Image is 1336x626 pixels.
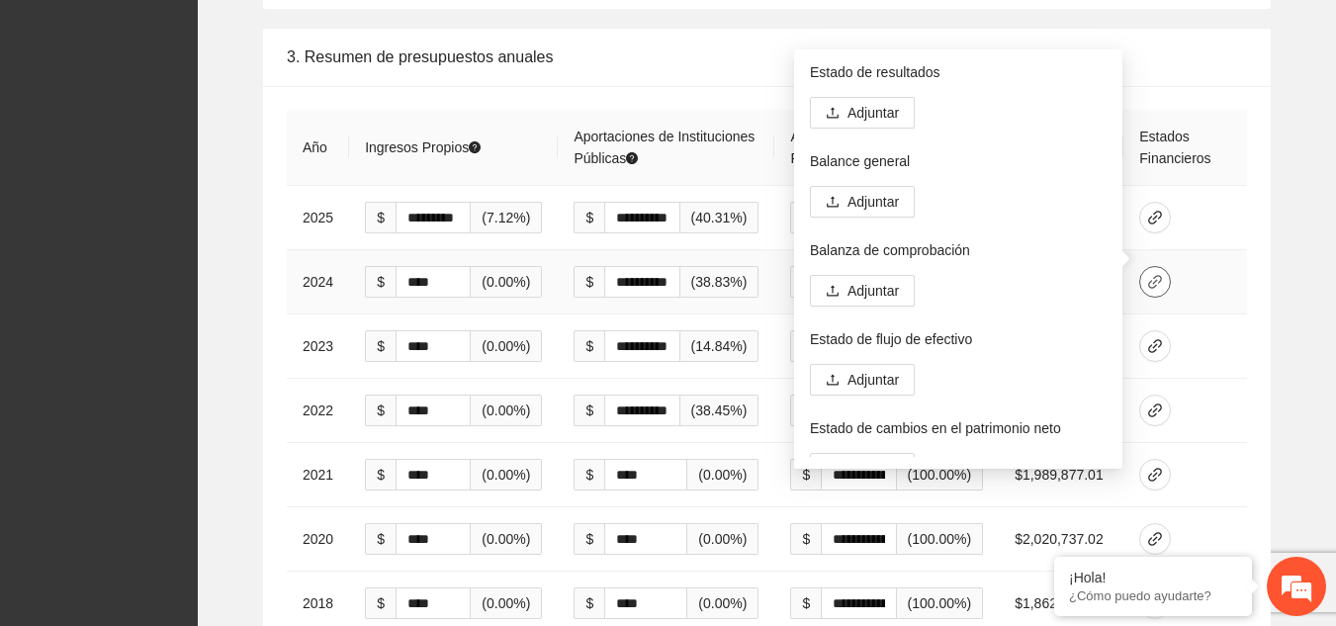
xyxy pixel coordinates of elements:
span: uploadAdjuntar [810,105,915,121]
span: $ [790,330,821,362]
td: $2,020,737.02 [999,507,1123,572]
button: uploadAdjuntar [810,97,915,129]
span: $ [574,395,604,426]
span: Adjuntar [847,102,899,124]
span: link [1140,467,1170,483]
td: 2021 [287,443,349,507]
span: $ [790,395,821,426]
span: $ [365,459,396,491]
button: upload [810,453,915,485]
textarea: Escriba su mensaje y pulse “Intro” [10,416,377,486]
span: link [1140,531,1170,547]
span: upload [826,195,840,211]
div: Chatee con nosotros ahora [103,101,332,127]
span: Aportaciones de Instituciones Públicas [574,129,755,166]
span: upload [826,284,840,300]
p: Balance general [810,150,1107,172]
span: $ [574,523,604,555]
span: upload [826,106,840,122]
p: Estado de flujo de efectivo [810,328,1107,350]
button: uploadAdjuntar [810,364,915,396]
span: Adjuntar [847,191,899,213]
span: link [1140,274,1170,290]
span: $ [790,202,821,233]
span: question-circle [469,141,481,153]
span: (40.31%) [680,202,759,233]
span: link [1140,338,1170,354]
td: 2024 [287,250,349,314]
span: (38.83%) [680,266,759,298]
span: uploadAdjuntar [810,372,915,388]
span: Aportaciones del Sector Privado [790,129,937,166]
span: (0.00%) [471,459,542,491]
span: (100.00%) [897,523,984,555]
span: $ [790,266,821,298]
p: Estado de cambios en el patrimonio neto [810,417,1107,439]
span: link [1140,210,1170,225]
span: uploadAdjuntar [810,194,915,210]
td: 2020 [287,507,349,572]
button: link [1139,202,1171,233]
button: uploadAdjuntar [810,186,915,218]
span: $ [365,587,396,619]
span: (38.45%) [680,395,759,426]
span: $ [365,395,396,426]
span: (0.00%) [471,330,542,362]
td: $1,989,877.01 [999,443,1123,507]
p: ¿Cómo puedo ayudarte? [1069,588,1237,603]
span: $ [365,523,396,555]
span: uploadAdjuntar [810,283,915,299]
span: (0.00%) [687,523,758,555]
span: $ [574,330,604,362]
span: question-circle [626,152,638,164]
span: Adjuntar [847,369,899,391]
span: (0.00%) [687,587,758,619]
p: Estado de resultados [810,61,1107,83]
button: link [1139,330,1171,362]
span: upload [826,373,840,389]
span: (100.00%) [897,587,984,619]
span: $ [574,266,604,298]
td: 2025 [287,186,349,250]
span: $ [790,459,821,491]
th: Año [287,110,349,186]
div: Minimizar ventana de chat en vivo [324,10,372,57]
span: link [1140,402,1170,418]
span: Ingresos Propios [365,139,481,155]
span: (100.00%) [897,459,984,491]
td: 2022 [287,379,349,443]
span: $ [790,587,821,619]
div: 3. Resumen de presupuestos anuales [287,29,1247,85]
button: link [1139,266,1171,298]
span: Estamos en línea. [115,202,273,402]
button: link [1139,523,1171,555]
span: (0.00%) [471,266,542,298]
span: $ [574,202,604,233]
span: $ [365,330,396,362]
span: $ [365,202,396,233]
p: Balanza de comprobación [810,239,1107,261]
span: (7.12%) [471,202,542,233]
button: link [1139,395,1171,426]
span: (0.00%) [471,587,542,619]
span: $ [365,266,396,298]
span: $ [574,459,604,491]
div: ¡Hola! [1069,570,1237,585]
span: (14.84%) [680,330,759,362]
span: $ [790,523,821,555]
button: link [1139,459,1171,491]
span: $ [574,587,604,619]
span: (0.00%) [687,459,758,491]
td: 2023 [287,314,349,379]
button: uploadAdjuntar [810,275,915,307]
span: (0.00%) [471,523,542,555]
th: Estados Financieros [1123,110,1247,186]
span: (0.00%) [471,395,542,426]
span: Adjuntar [847,280,899,302]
